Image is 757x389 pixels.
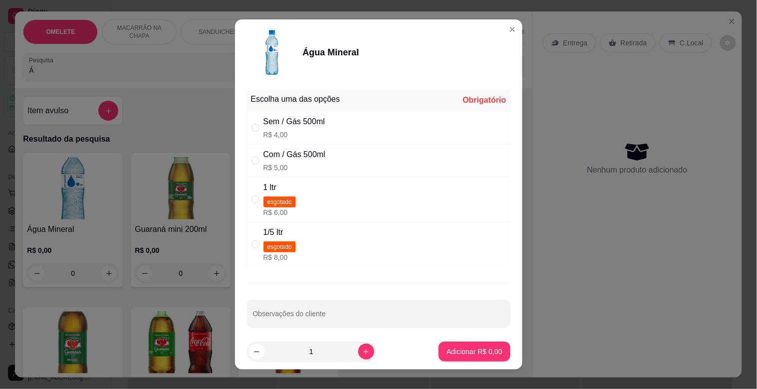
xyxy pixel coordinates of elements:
[253,313,505,323] input: Observações do cliente
[263,130,325,140] p: R$ 4,00
[263,163,325,173] p: R$ 5,00
[263,182,296,194] div: 1 ltr
[263,226,296,238] div: 1/5 ltr
[303,45,359,59] div: Água Mineral
[263,196,296,207] span: esgotado
[358,344,374,360] button: increase-product-quantity
[251,93,340,105] div: Escolha uma das opções
[263,241,296,252] span: esgotado
[263,207,296,217] p: R$ 6,00
[263,252,296,262] p: R$ 8,00
[263,116,325,128] div: Sem / Gás 500ml
[505,21,520,37] button: Close
[263,149,325,161] div: Com / Gás 500ml
[249,344,265,360] button: decrease-product-quantity
[463,94,506,106] div: Obrigatório
[447,347,502,357] p: Adicionar R$ 0,00
[439,342,510,362] button: Adicionar R$ 0,00
[247,27,297,77] img: product-image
